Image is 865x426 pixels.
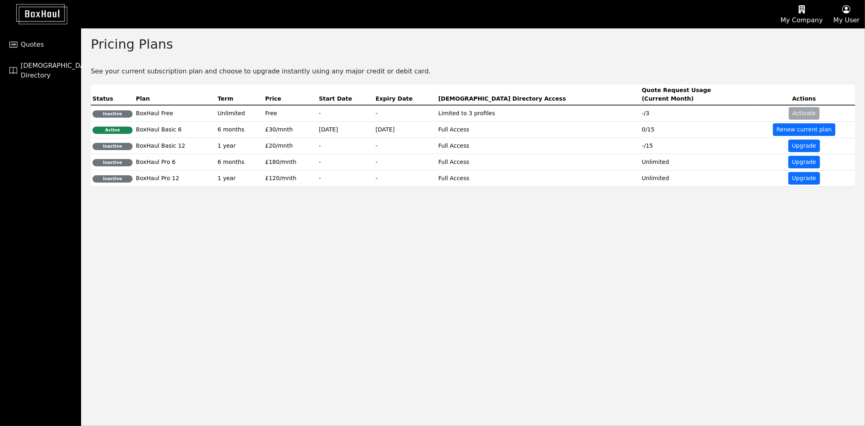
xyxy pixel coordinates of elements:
[640,122,753,138] td: 0 /15
[6,61,75,80] a: [DEMOGRAPHIC_DATA] Directory
[92,110,133,118] span: Inactive
[788,156,820,168] button: Upgrade
[437,84,640,105] th: [DEMOGRAPHIC_DATA] Directory Access
[134,138,216,154] td: BoxHaul Basic 12
[788,172,820,185] button: Upgrade
[216,154,264,170] td: 6 months
[374,138,437,154] td: -
[317,122,374,138] td: [DATE]
[374,122,437,138] td: [DATE]
[134,84,216,105] th: Plan
[828,0,865,28] button: My User
[640,154,753,170] td: Unlimited
[134,170,216,187] td: BoxHaul Pro 12
[81,65,865,76] div: See your current subscription plan and choose to upgrade instantly using any major credit or debi...
[216,138,264,154] td: 1 year
[437,122,640,138] td: Full Access
[640,84,753,105] th: Quote Request Usage (Current Month)
[640,138,753,154] td: - /15
[264,138,317,154] td: £20/mnth
[134,105,216,122] td: BoxHaul Free
[788,140,820,152] button: Upgrade
[21,40,44,49] span: Quotes
[317,138,374,154] td: -
[317,154,374,170] td: -
[437,138,640,154] td: Full Access
[374,105,437,122] td: -
[264,170,317,187] td: £120/mnth
[216,84,264,105] th: Term
[92,143,133,150] span: Inactive
[216,122,264,138] td: 6 months
[775,0,828,28] button: My Company
[264,122,317,138] td: £30/mnth
[317,84,374,105] th: Start Date
[317,105,374,122] td: -
[640,105,753,122] td: - /3
[216,170,264,187] td: 1 year
[374,154,437,170] td: -
[374,170,437,187] td: -
[753,84,855,105] th: Actions
[6,35,75,54] a: Quotes
[216,105,264,122] td: Unlimited
[134,154,216,170] td: BoxHaul Pro 6
[773,123,835,136] button: Renew current plan
[374,84,437,105] th: Expiry Date
[92,175,133,183] span: Inactive
[437,154,640,170] td: Full Access
[437,170,640,187] td: Full Access
[134,122,216,138] td: BoxHaul Basic 6
[640,170,753,187] td: Unlimited
[437,105,640,122] td: Limited to 3 profiles
[317,170,374,187] td: -
[264,84,317,105] th: Price
[91,37,173,52] h2: Pricing Plans
[21,61,94,80] span: [DEMOGRAPHIC_DATA] Directory
[264,105,317,122] td: Free
[264,154,317,170] td: £180/mnth
[4,4,67,24] img: BoxHaul
[92,127,133,134] span: Active
[91,84,134,105] th: Status
[92,159,133,166] span: Inactive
